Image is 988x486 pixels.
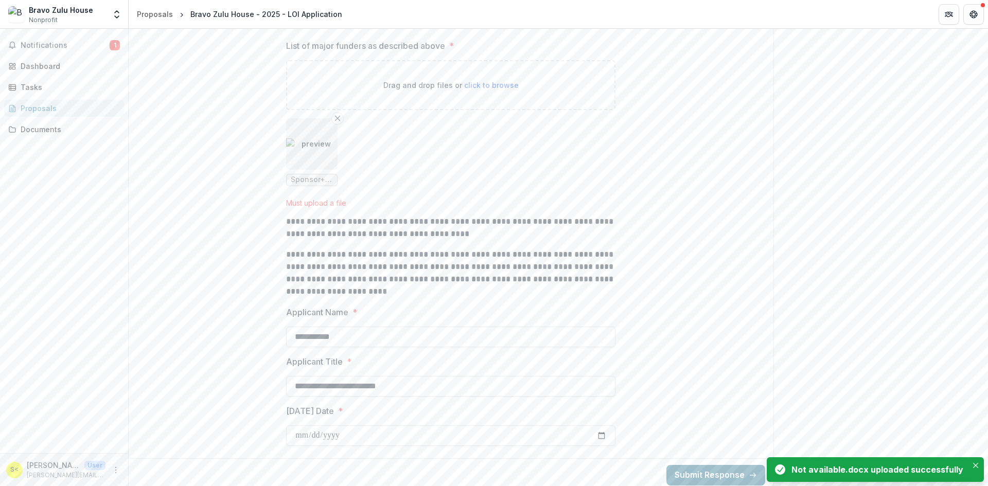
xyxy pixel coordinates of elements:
[4,58,124,75] a: Dashboard
[10,466,19,473] div: Sam Andrews <sam@bravozuluhouse.org>
[286,138,338,149] img: preview
[963,4,984,25] button: Get Help
[291,175,333,184] span: Sponsor+Sheet_5-23-25-1920w.webp
[29,5,93,15] div: Bravo Zulu House
[286,118,338,186] div: Remove FilepreviewSponsor+Sheet_5-23-25-1920w.webp
[21,82,116,93] div: Tasks
[8,6,25,23] img: Bravo Zulu House
[110,464,122,476] button: More
[27,460,80,471] p: [PERSON_NAME] <[PERSON_NAME][EMAIL_ADDRESS][DOMAIN_NAME]>
[133,7,177,22] a: Proposals
[286,355,343,368] p: Applicant Title
[29,15,58,25] span: Nonprofit
[464,81,519,89] span: click to browse
[27,471,105,480] p: [PERSON_NAME][EMAIL_ADDRESS][DOMAIN_NAME]
[110,40,120,50] span: 1
[4,79,124,96] a: Tasks
[21,103,116,114] div: Proposals
[383,80,519,91] p: Drag and drop files or
[969,459,982,472] button: Close
[763,453,988,486] div: Notifications-bottom-right
[4,37,124,53] button: Notifications1
[286,405,334,417] p: [DATE] Date
[137,9,173,20] div: Proposals
[286,199,615,207] div: Must upload a file
[21,61,116,71] div: Dashboard
[21,124,116,135] div: Documents
[21,41,110,50] span: Notifications
[286,40,445,52] p: List of major funders as described above
[791,463,963,476] div: Not available.docx uploaded successfully
[286,306,348,318] p: Applicant Name
[331,112,344,124] button: Remove File
[939,4,959,25] button: Partners
[133,7,346,22] nav: breadcrumb
[190,9,342,20] div: Bravo Zulu House - 2025 - LOI Application
[4,121,124,138] a: Documents
[4,100,124,117] a: Proposals
[110,4,124,25] button: Open entity switcher
[84,461,105,470] p: User
[666,465,765,485] button: Submit Response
